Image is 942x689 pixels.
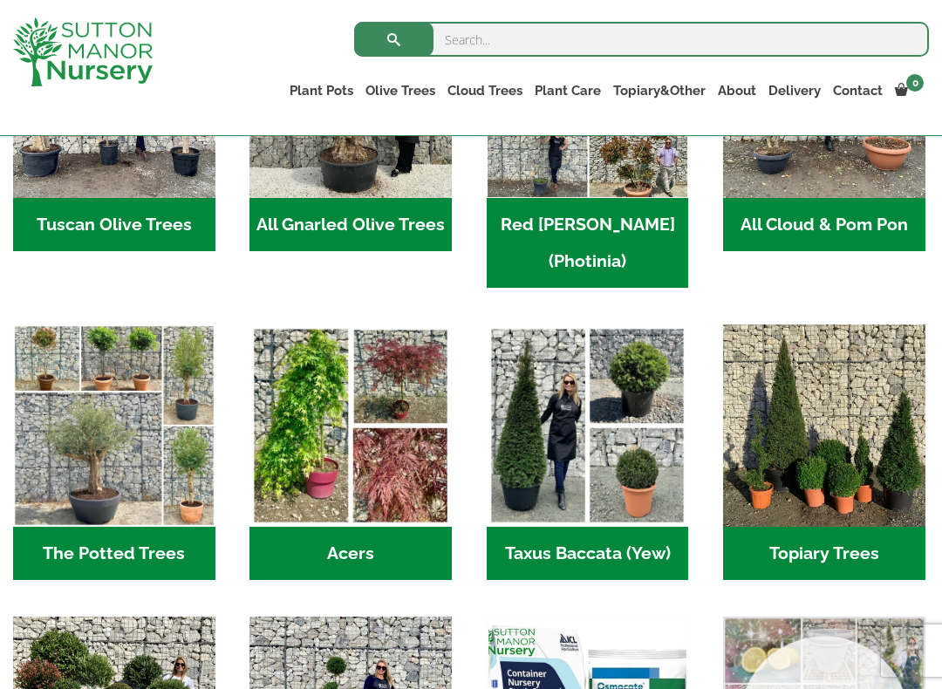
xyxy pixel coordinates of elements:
a: Visit product category Taxus Baccata (Yew) [487,324,689,580]
img: Home - Untitled Project 4 [249,324,452,527]
h2: Tuscan Olive Trees [13,198,215,252]
img: logo [13,17,153,86]
a: Contact [827,78,889,103]
a: 0 [889,78,929,103]
a: About [712,78,762,103]
a: Olive Trees [359,78,441,103]
a: Cloud Trees [441,78,529,103]
h2: Topiary Trees [723,527,925,581]
h2: All Cloud & Pom Pon [723,198,925,252]
img: Home - new coll [13,324,215,527]
h2: All Gnarled Olive Trees [249,198,452,252]
img: Home - C8EC7518 C483 4BAA AA61 3CAAB1A4C7C4 1 201 a [723,324,925,527]
a: Plant Care [529,78,607,103]
a: Visit product category The Potted Trees [13,324,215,580]
h2: The Potted Trees [13,527,215,581]
a: Delivery [762,78,827,103]
span: 0 [906,74,924,92]
h2: Acers [249,527,452,581]
img: Home - Untitled Project [487,324,689,527]
input: Search... [354,22,929,57]
a: Plant Pots [283,78,359,103]
h2: Taxus Baccata (Yew) [487,527,689,581]
a: Topiary&Other [607,78,712,103]
a: Visit product category Topiary Trees [723,324,925,580]
a: Visit product category Acers [249,324,452,580]
h2: Red [PERSON_NAME] (Photinia) [487,198,689,289]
